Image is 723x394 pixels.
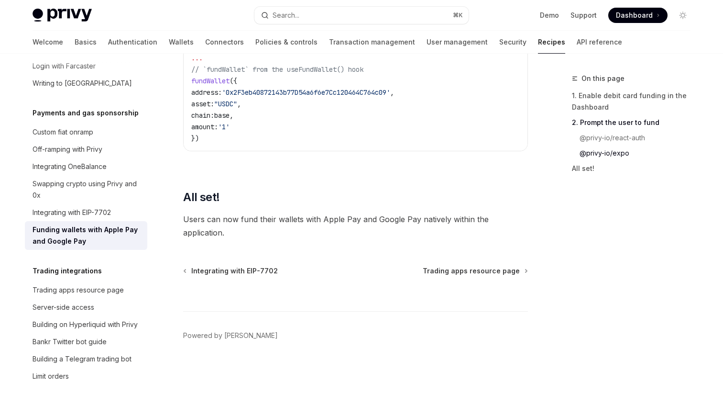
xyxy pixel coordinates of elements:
[25,175,147,204] a: Swapping crypto using Privy and 0x
[75,31,97,54] a: Basics
[33,161,107,172] div: Integrating OneBalance
[25,350,147,368] a: Building a Telegram trading bot
[608,8,668,23] a: Dashboard
[191,100,214,108] span: asset:
[499,31,526,54] a: Security
[33,78,132,89] div: Writing to [GEOGRAPHIC_DATA]
[572,161,698,176] a: All set!
[423,266,520,276] span: Trading apps resource page
[33,353,131,365] div: Building a Telegram trading bot
[572,130,698,146] a: @privy-io/react-auth
[329,31,415,54] a: Transaction management
[25,333,147,350] a: Bankr Twitter bot guide
[273,10,299,21] div: Search...
[423,266,527,276] a: Trading apps resource page
[25,141,147,158] a: Off-ramping with Privy
[33,9,92,22] img: light logo
[255,31,318,54] a: Policies & controls
[191,65,363,74] span: // `fundWallet` from the useFundWallet() hook
[191,88,222,97] span: address:
[570,11,597,20] a: Support
[540,11,559,20] a: Demo
[25,158,147,175] a: Integrating OneBalance
[214,100,237,108] span: "USDC"
[230,111,233,120] span: ,
[33,371,69,382] div: Limit orders
[254,7,469,24] button: Open search
[191,134,199,143] span: })
[33,265,102,277] h5: Trading integrations
[108,31,157,54] a: Authentication
[25,299,147,316] a: Server-side access
[572,146,698,161] a: @privy-io/expo
[25,124,147,141] a: Custom fiat onramp
[191,266,278,276] span: Integrating with EIP-7702
[230,77,237,85] span: ({
[33,319,138,330] div: Building on Hyperliquid with Privy
[222,88,390,97] span: '0x2F3eb40872143b77D54a6f6e7Cc120464C764c09'
[191,54,203,62] span: ...
[25,75,147,92] a: Writing to [GEOGRAPHIC_DATA]
[169,31,194,54] a: Wallets
[25,221,147,250] a: Funding wallets with Apple Pay and Google Pay
[33,224,142,247] div: Funding wallets with Apple Pay and Google Pay
[577,31,622,54] a: API reference
[33,107,139,119] h5: Payments and gas sponsorship
[33,302,94,313] div: Server-side access
[183,190,219,205] span: All set!
[214,111,230,120] span: base
[33,336,107,348] div: Bankr Twitter bot guide
[427,31,488,54] a: User management
[183,213,528,239] span: Users can now fund their wallets with Apple Pay and Google Pay natively within the application.
[33,207,111,218] div: Integrating with EIP-7702
[453,11,463,19] span: ⌘ K
[25,368,147,385] a: Limit orders
[572,88,698,115] a: 1. Enable debit card funding in the Dashboard
[237,100,241,108] span: ,
[33,144,102,155] div: Off-ramping with Privy
[191,77,230,85] span: fundWallet
[572,115,698,130] a: 2. Prompt the user to fund
[205,31,244,54] a: Connectors
[616,11,653,20] span: Dashboard
[390,88,394,97] span: ,
[538,31,565,54] a: Recipes
[33,126,93,138] div: Custom fiat onramp
[191,123,218,131] span: amount:
[25,316,147,333] a: Building on Hyperliquid with Privy
[33,284,124,296] div: Trading apps resource page
[581,73,624,84] span: On this page
[184,266,278,276] a: Integrating with EIP-7702
[218,123,230,131] span: '1'
[183,331,278,340] a: Powered by [PERSON_NAME]
[675,8,690,23] button: Toggle dark mode
[33,178,142,201] div: Swapping crypto using Privy and 0x
[33,31,63,54] a: Welcome
[25,281,147,299] a: Trading apps resource page
[25,204,147,221] a: Integrating with EIP-7702
[191,111,214,120] span: chain:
